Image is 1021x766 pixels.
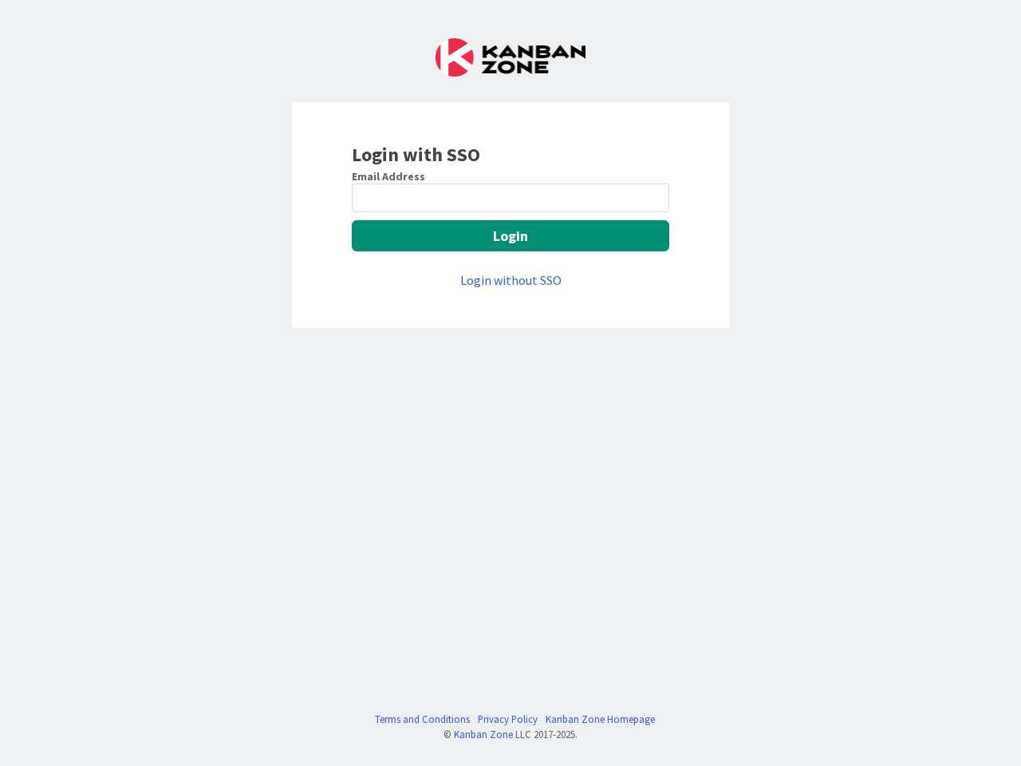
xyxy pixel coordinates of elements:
[478,712,538,727] a: Privacy Policy
[352,220,669,251] button: Login
[436,38,585,77] img: Kanban Zone
[352,142,480,167] b: Login with SSO
[546,712,655,727] a: Kanban Zone Homepage
[375,712,470,727] a: Terms and Conditions
[460,272,562,288] a: Login without SSO
[367,727,655,742] div: © LLC 2017- 2025 .
[454,728,513,740] a: Kanban Zone
[352,169,425,184] label: Email Address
